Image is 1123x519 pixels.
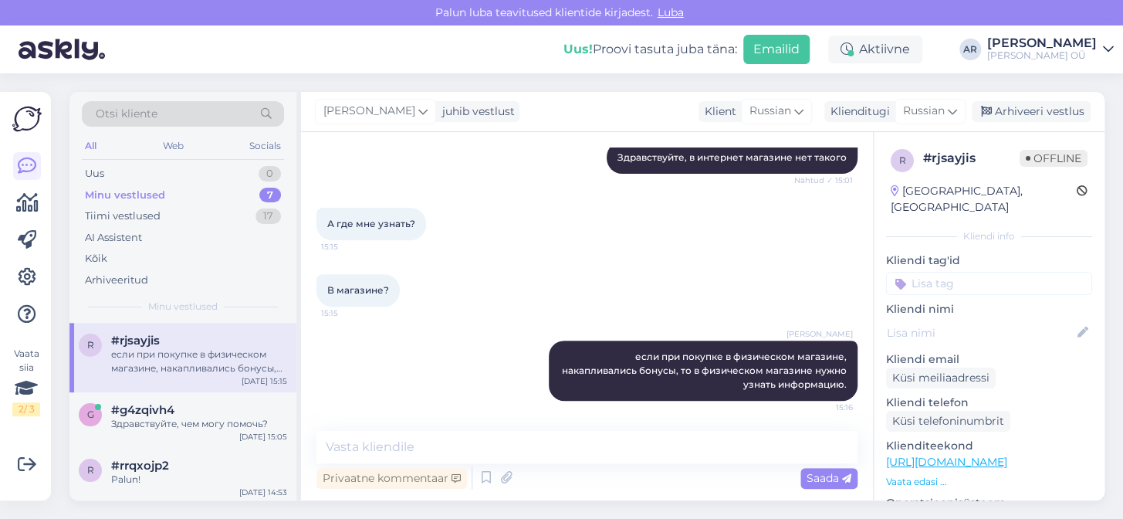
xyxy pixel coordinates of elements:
p: Vaata edasi ... [886,475,1092,489]
div: # rjsayjis [923,149,1020,168]
p: Operatsioonisüsteem [886,495,1092,511]
span: Otsi kliente [96,106,157,122]
div: Uus [85,166,104,181]
input: Lisa nimi [887,324,1074,341]
span: Saada [807,471,851,485]
span: r [87,464,94,476]
span: r [899,154,906,166]
span: Minu vestlused [148,300,218,314]
span: Russian [749,103,791,120]
span: Luba [653,5,688,19]
span: В магазине? [327,284,389,296]
span: Offline [1020,150,1087,167]
div: Küsi telefoninumbrit [886,411,1010,432]
div: 7 [259,188,281,203]
span: g [87,409,94,420]
div: [GEOGRAPHIC_DATA], [GEOGRAPHIC_DATA] [891,183,1077,215]
div: Arhiveeri vestlus [972,101,1091,122]
div: [PERSON_NAME] OÜ [987,49,1097,62]
div: Klienditugi [824,103,890,120]
div: Küsi meiliaadressi [886,368,996,388]
p: Kliendi tag'id [886,253,1092,269]
span: 15:15 [321,241,379,253]
p: Klienditeekond [886,438,1092,454]
div: Palun! [111,473,287,487]
div: AI Assistent [85,230,142,246]
div: Proovi tasuta juba täna: [563,40,737,59]
span: Здравствуйте, в интернет магазине нет такого [617,151,847,163]
div: Arhiveeritud [85,273,148,288]
div: Kliendi info [886,229,1092,243]
span: Nähtud ✓ 15:01 [794,175,853,186]
span: 15:16 [795,402,853,413]
p: Kliendi nimi [886,301,1092,317]
div: [PERSON_NAME] [987,37,1097,49]
span: [PERSON_NAME] [323,103,415,120]
span: [PERSON_NAME] [786,328,853,340]
div: [DATE] 14:53 [239,487,287,498]
a: [PERSON_NAME][PERSON_NAME] OÜ [987,37,1114,62]
div: Kõik [85,251,107,266]
p: Kliendi telefon [886,395,1092,411]
div: если при покупке в физическом магазине, накапливались бонусы, то в физическом магазине нужно узна... [111,348,287,375]
div: [DATE] 15:15 [242,375,287,387]
input: Lisa tag [886,272,1092,295]
div: 0 [259,166,281,181]
div: Vaata siia [12,347,40,416]
span: #rrqxojp2 [111,459,169,473]
div: Socials [246,136,284,156]
div: juhib vestlust [436,103,515,120]
span: А где мне узнать? [327,218,415,229]
b: Uus! [563,42,593,56]
div: Здравствуйте, чем могу помочь? [111,417,287,431]
div: 17 [255,209,281,224]
div: Minu vestlused [85,188,165,203]
p: Kliendi email [886,351,1092,368]
span: #g4zqivh4 [111,403,174,417]
div: Klient [698,103,736,120]
div: 2 / 3 [12,402,40,416]
span: 15:15 [321,307,379,319]
img: Askly Logo [12,104,42,134]
span: r [87,339,94,351]
div: [DATE] 15:05 [239,431,287,443]
button: Emailid [743,35,810,64]
div: Web [160,136,187,156]
div: Tiimi vestlused [85,209,161,224]
div: All [82,136,100,156]
span: если при покупке в физическом магазине, накапливались бонусы, то в физическом магазине нужно узна... [562,351,849,390]
span: #rjsayjis [111,334,160,348]
a: [URL][DOMAIN_NAME] [886,455,1007,469]
div: AR [959,39,981,60]
div: Privaatne kommentaar [316,468,467,489]
span: Russian [903,103,945,120]
div: Aktiivne [828,36,922,63]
